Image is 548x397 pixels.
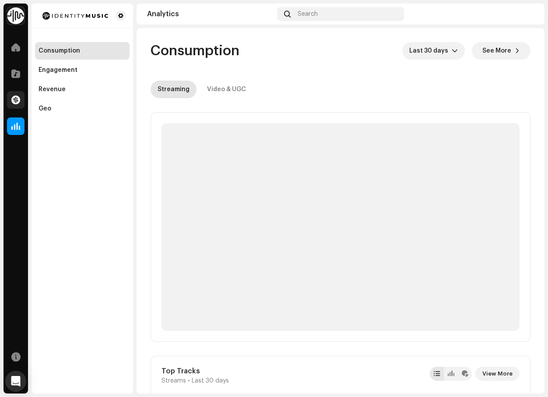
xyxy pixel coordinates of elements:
[472,42,530,60] button: See More
[5,371,26,392] div: Open Intercom Messenger
[207,81,246,98] div: Video & UGC
[39,11,112,21] img: 185c913a-8839-411b-a7b9-bf647bcb215e
[39,67,77,74] div: Engagement
[35,42,130,60] re-m-nav-item: Consumption
[475,367,520,381] button: View More
[7,7,25,25] img: 0f74c21f-6d1c-4dbc-9196-dbddad53419e
[39,47,80,54] div: Consumption
[35,61,130,79] re-m-nav-item: Engagement
[35,81,130,98] re-m-nav-item: Revenue
[35,100,130,117] re-m-nav-item: Geo
[151,42,239,60] span: Consumption
[409,42,452,60] span: Last 30 days
[192,377,229,384] span: Last 30 days
[39,105,51,112] div: Geo
[162,367,229,376] div: Top Tracks
[482,42,511,60] span: See More
[39,86,66,93] div: Revenue
[162,377,186,384] span: Streams
[158,81,190,98] div: Streaming
[520,7,534,21] img: 64d5f2e1-9282-4fbb-80ab-500684bec8a1
[188,377,190,384] span: •
[298,11,318,18] span: Search
[482,365,513,383] span: View More
[147,11,274,18] div: Analytics
[452,42,458,60] div: dropdown trigger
